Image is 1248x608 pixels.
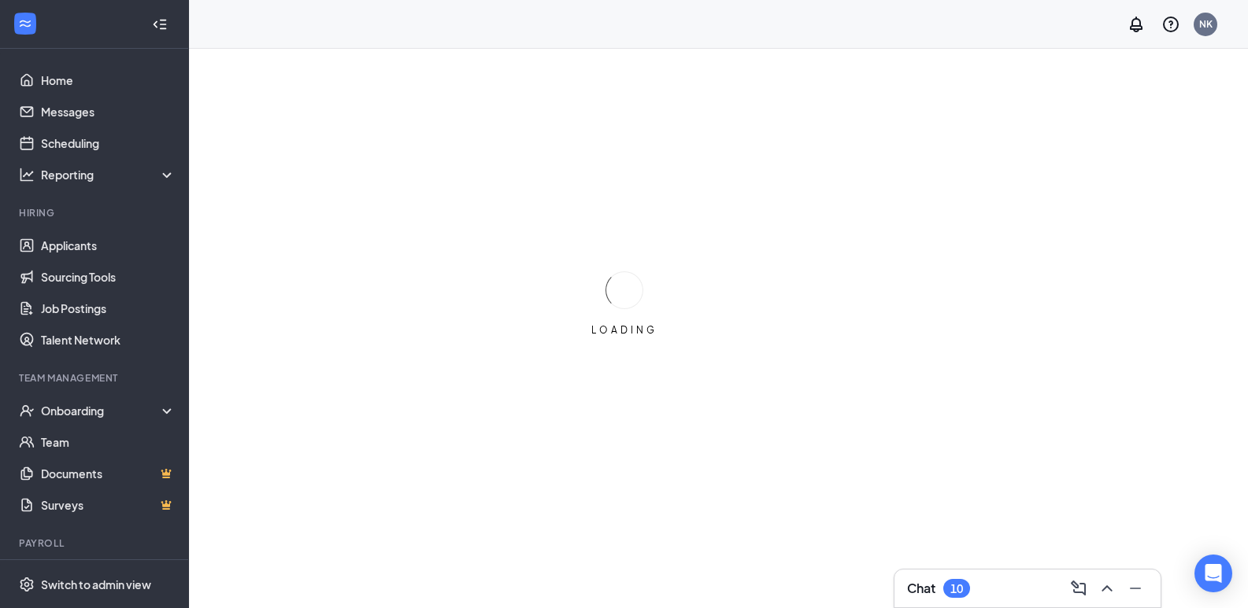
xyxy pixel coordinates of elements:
div: Onboarding [41,403,162,418]
a: Talent Network [41,324,176,356]
a: Applicants [41,230,176,261]
a: Scheduling [41,127,176,159]
svg: QuestionInfo [1161,15,1180,34]
button: Minimize [1123,576,1148,601]
div: Reporting [41,167,176,182]
div: NK [1199,17,1213,31]
button: ComposeMessage [1066,576,1091,601]
a: SurveysCrown [41,489,176,521]
svg: ComposeMessage [1069,579,1088,598]
div: LOADING [585,323,664,337]
svg: ChevronUp [1098,579,1117,598]
div: Open Intercom Messenger [1194,555,1232,592]
svg: WorkstreamLogo [17,16,33,31]
div: Team Management [19,371,172,385]
a: Home [41,64,176,96]
div: Switch to admin view [41,577,151,592]
svg: Analysis [19,167,35,182]
svg: Collapse [152,17,168,32]
svg: UserCheck [19,403,35,418]
div: Payroll [19,536,172,550]
a: Messages [41,96,176,127]
div: 10 [950,582,963,595]
a: Job Postings [41,293,176,324]
div: Hiring [19,206,172,219]
a: Sourcing Tools [41,261,176,293]
a: DocumentsCrown [41,458,176,489]
button: ChevronUp [1094,576,1120,601]
svg: Minimize [1126,579,1145,598]
svg: Settings [19,577,35,592]
svg: Notifications [1127,15,1146,34]
h3: Chat [907,580,935,597]
a: Team [41,426,176,458]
